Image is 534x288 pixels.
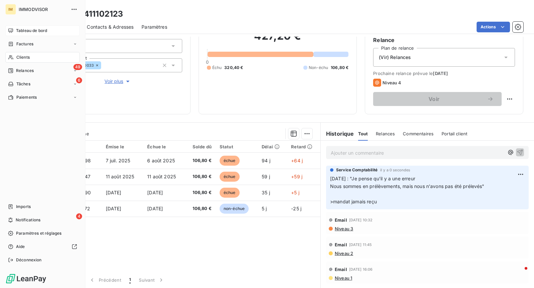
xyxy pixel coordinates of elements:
[16,68,34,74] span: Relances
[73,64,82,70] span: 49
[5,273,47,284] img: Logo LeanPay
[142,24,167,30] span: Paramètres
[207,29,349,49] h2: 427,20 €
[511,265,527,281] iframe: Intercom live chat
[189,144,212,149] div: Solde dû
[5,241,80,252] a: Aide
[220,144,254,149] div: Statut
[129,277,131,283] span: 1
[477,22,510,32] button: Actions
[189,189,212,196] span: 106,80 €
[291,190,299,195] span: +5 j
[106,158,130,163] span: 7 juil. 2025
[262,158,270,163] span: 94 j
[16,230,61,236] span: Paramètres et réglages
[16,54,30,60] span: Clients
[85,273,125,287] button: Précédent
[349,218,373,222] span: [DATE] 10:32
[16,244,25,250] span: Aide
[147,144,181,149] div: Échue le
[220,188,240,198] span: échue
[106,174,135,179] span: 11 août 2025
[262,190,270,195] span: 35 j
[335,267,347,272] span: Email
[147,190,163,195] span: [DATE]
[106,206,121,211] span: [DATE]
[189,205,212,212] span: 106,80 €
[335,242,347,247] span: Email
[373,92,502,106] button: Voir
[16,204,31,210] span: Imports
[349,267,373,271] span: [DATE] 16:06
[291,206,301,211] span: -25 j
[212,65,222,71] span: Échu
[373,71,515,76] span: Prochaine relance prévue le
[76,77,82,83] span: 6
[262,174,270,179] span: 59 j
[5,4,16,15] div: IM
[334,251,353,256] span: Niveau 2
[101,62,106,68] input: Ajouter une valeur
[147,206,163,211] span: [DATE]
[291,144,316,149] div: Retard
[16,257,42,263] span: Déconnexion
[433,71,448,76] span: [DATE]
[220,172,240,182] span: échue
[16,94,37,100] span: Paiements
[76,213,82,219] span: 4
[220,156,240,166] span: échue
[331,65,348,71] span: 106,80 €
[16,81,30,87] span: Tâches
[358,131,368,136] span: Tout
[336,167,377,173] span: Service Comptabilité
[380,168,411,172] span: il y a 0 secondes
[59,8,123,20] h3: OVE - 411102123
[349,243,372,247] span: [DATE] 11:45
[106,190,121,195] span: [DATE]
[381,96,487,102] span: Voir
[442,131,467,136] span: Portail client
[291,158,303,163] span: +64 j
[189,157,212,164] span: 106,80 €
[334,275,352,281] span: Niveau 1
[135,273,169,287] button: Suivant
[262,144,283,149] div: Délai
[224,65,243,71] span: 320,40 €
[309,65,328,71] span: Non-échu
[335,217,347,223] span: Email
[104,78,131,85] span: Voir plus
[330,176,485,204] span: [DATE] : "Je pense qu'il y a une erreur Nous sommes en prélèvements, mais nous n'avons pas été pr...
[16,217,40,223] span: Notifications
[379,54,411,61] span: (Vir) Relances
[206,59,209,65] span: 0
[125,273,135,287] button: 1
[291,174,302,179] span: +59 j
[321,130,354,138] h6: Historique
[262,206,267,211] span: 5 j
[403,131,434,136] span: Commentaires
[106,144,140,149] div: Émise le
[147,158,175,163] span: 6 août 2025
[376,131,395,136] span: Relances
[16,28,47,34] span: Tableau de bord
[220,204,249,214] span: non-échue
[382,80,401,85] span: Niveau 4
[373,36,515,44] h6: Relance
[16,41,33,47] span: Factures
[87,24,133,30] span: Contacts & Adresses
[19,7,67,12] span: IMMODVISOR
[54,78,182,85] button: Voir plus
[334,226,353,231] span: Niveau 3
[189,173,212,180] span: 106,80 €
[147,174,176,179] span: 11 août 2025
